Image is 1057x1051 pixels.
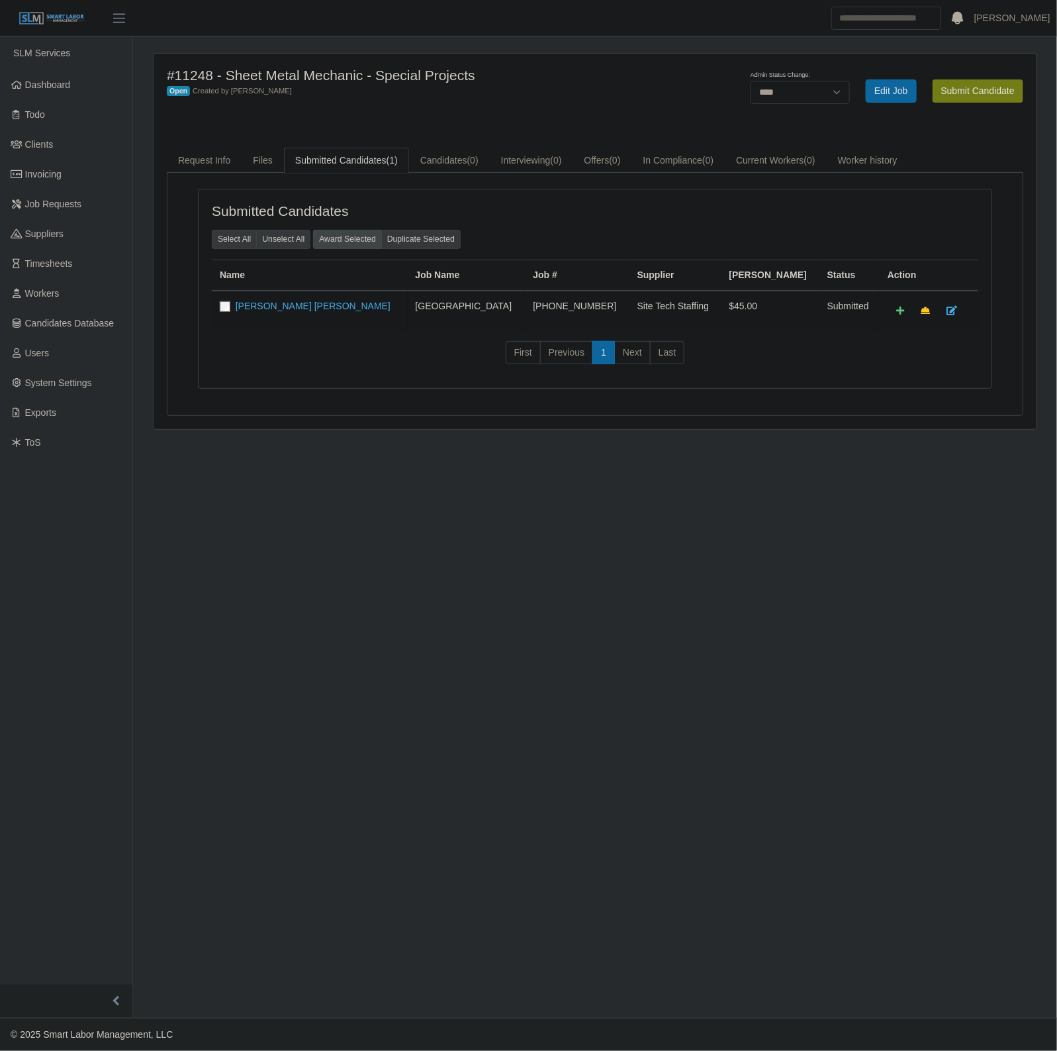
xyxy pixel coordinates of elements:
[25,79,71,90] span: Dashboard
[819,260,880,291] th: Status
[381,230,461,248] button: Duplicate Selected
[408,291,526,330] td: [GEOGRAPHIC_DATA]
[880,260,978,291] th: Action
[212,341,978,375] nav: pagination
[25,139,54,150] span: Clients
[25,258,73,269] span: Timesheets
[974,11,1050,25] a: [PERSON_NAME]
[866,79,917,103] a: Edit Job
[212,203,520,219] h4: Submitted Candidates
[725,148,827,174] a: Current Workers
[629,291,721,330] td: Site Tech Staffing
[25,377,92,388] span: System Settings
[408,260,526,291] th: Job Name
[167,148,242,174] a: Request Info
[629,260,721,291] th: Supplier
[167,86,190,97] span: Open
[25,318,115,328] span: Candidates Database
[242,148,284,174] a: Files
[721,291,819,330] td: $45.00
[25,169,62,179] span: Invoicing
[721,260,819,291] th: [PERSON_NAME]
[888,299,913,323] a: Add Default Cost Code
[751,71,810,80] label: Admin Status Change:
[25,109,45,120] span: Todo
[193,87,292,95] span: Created by [PERSON_NAME]
[525,260,629,291] th: Job #
[313,230,382,248] button: Award Selected
[490,148,573,174] a: Interviewing
[702,155,713,166] span: (0)
[212,230,310,248] div: bulk actions
[610,155,621,166] span: (0)
[933,79,1023,103] button: Submit Candidate
[13,48,70,58] span: SLM Services
[592,341,615,365] a: 1
[25,407,56,418] span: Exports
[212,230,257,248] button: Select All
[804,155,815,166] span: (0)
[212,260,408,291] th: Name
[632,148,725,174] a: In Compliance
[236,301,391,311] a: [PERSON_NAME] [PERSON_NAME]
[409,148,490,174] a: Candidates
[827,148,909,174] a: Worker history
[167,67,658,83] h4: #11248 - Sheet Metal Mechanic - Special Projects
[25,348,50,358] span: Users
[11,1029,173,1040] span: © 2025 Smart Labor Management, LLC
[19,11,85,26] img: SLM Logo
[313,230,461,248] div: bulk actions
[25,228,64,239] span: Suppliers
[284,148,409,174] a: Submitted Candidates
[551,155,562,166] span: (0)
[819,291,880,330] td: submitted
[387,155,398,166] span: (1)
[25,437,41,448] span: ToS
[25,199,82,209] span: Job Requests
[256,230,310,248] button: Unselect All
[831,7,941,30] input: Search
[25,288,60,299] span: Workers
[525,291,629,330] td: [PHONE_NUMBER]
[467,155,479,166] span: (0)
[912,299,939,323] a: Make Team Lead
[573,148,632,174] a: Offers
